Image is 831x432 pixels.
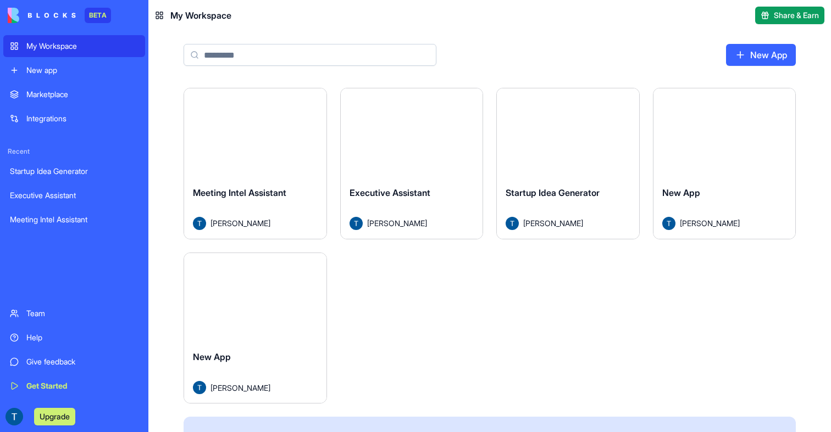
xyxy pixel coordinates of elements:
[680,217,740,229] span: [PERSON_NAME]
[85,8,111,23] div: BETA
[3,184,145,206] a: Executive Assistant
[170,9,231,22] span: My Workspace
[10,214,138,225] div: Meeting Intel Assistant
[26,41,138,52] div: My Workspace
[34,411,75,422] a: Upgrade
[184,88,327,239] a: Meeting Intel AssistantAvatar[PERSON_NAME]
[193,351,231,362] span: New App
[26,332,138,343] div: Help
[726,44,796,66] a: New App
[26,89,138,100] div: Marketplace
[193,217,206,230] img: Avatar
[26,113,138,124] div: Integrations
[506,217,519,230] img: Avatar
[774,10,819,21] span: Share & Earn
[10,190,138,201] div: Executive Assistant
[3,375,145,397] a: Get Started
[3,147,145,156] span: Recent
[210,217,270,229] span: [PERSON_NAME]
[8,8,76,23] img: logo
[184,253,327,404] a: New AppAvatar[PERSON_NAME]
[350,217,363,230] img: Avatar
[193,381,206,394] img: Avatar
[193,187,286,198] span: Meeting Intel Assistant
[3,160,145,182] a: Startup Idea Generator
[350,187,430,198] span: Executive Assistant
[662,187,700,198] span: New App
[3,59,145,81] a: New app
[506,187,600,198] span: Startup Idea Generator
[367,217,427,229] span: [PERSON_NAME]
[496,88,640,239] a: Startup Idea GeneratorAvatar[PERSON_NAME]
[8,8,111,23] a: BETA
[26,356,138,367] div: Give feedback
[5,408,23,425] img: ACg8ocI78nP_w866sDBFFHxnRnBL6-zh8GfiopHMgZRr8okL_WAsQdY=s96-c
[3,209,145,231] a: Meeting Intel Assistant
[3,83,145,105] a: Marketplace
[26,65,138,76] div: New app
[755,7,824,24] button: Share & Earn
[662,217,675,230] img: Avatar
[26,380,138,391] div: Get Started
[3,302,145,324] a: Team
[3,108,145,130] a: Integrations
[210,382,270,394] span: [PERSON_NAME]
[3,327,145,349] a: Help
[26,308,138,319] div: Team
[653,88,796,239] a: New AppAvatar[PERSON_NAME]
[3,35,145,57] a: My Workspace
[34,408,75,425] button: Upgrade
[340,88,484,239] a: Executive AssistantAvatar[PERSON_NAME]
[523,217,583,229] span: [PERSON_NAME]
[10,166,138,177] div: Startup Idea Generator
[3,351,145,373] a: Give feedback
